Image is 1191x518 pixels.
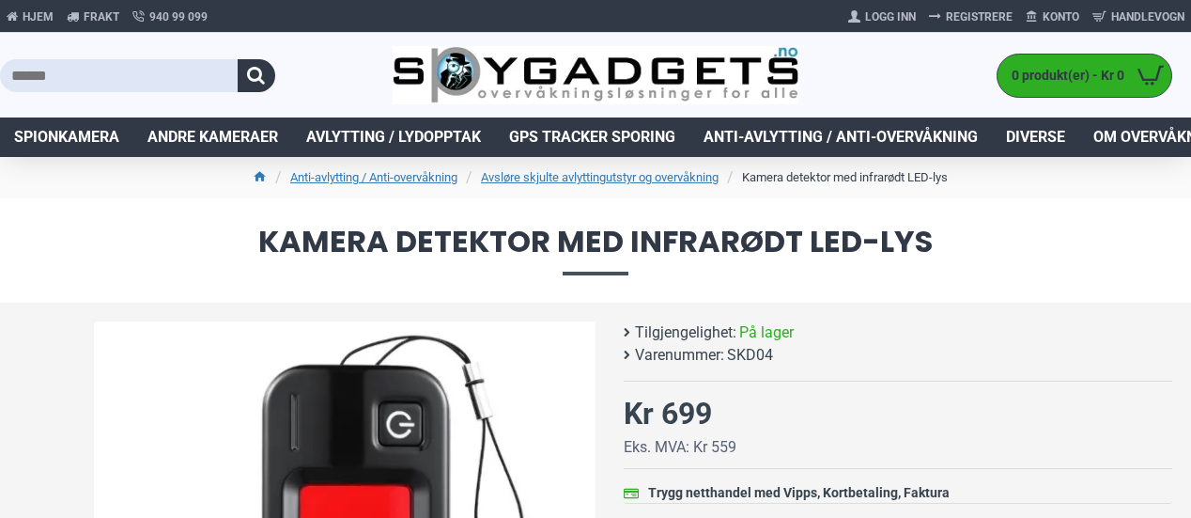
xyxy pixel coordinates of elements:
b: Varenummer: [635,344,724,367]
a: Anti-avlytting / Anti-overvåkning [290,168,457,187]
a: Anti-avlytting / Anti-overvåkning [689,118,992,157]
span: Kamera detektor med infrarødt LED-lys [19,227,1172,275]
a: Logg Inn [842,2,922,32]
span: Avlytting / Lydopptak [306,126,481,149]
a: GPS Tracker Sporing [495,118,689,157]
span: Spionkamera [14,126,119,149]
span: Registrere [946,8,1013,25]
span: SKD04 [727,344,773,367]
a: Avsløre skjulte avlyttingutstyr og overvåkning [481,168,719,187]
a: Konto [1019,2,1086,32]
span: Hjem [23,8,54,25]
span: 940 99 099 [149,8,208,25]
span: På lager [739,322,794,344]
span: 0 produkt(er) - Kr 0 [998,66,1129,86]
span: Diverse [1006,126,1065,149]
span: Andre kameraer [147,126,278,149]
span: Handlevogn [1111,8,1184,25]
a: Andre kameraer [133,118,292,157]
a: Handlevogn [1086,2,1191,32]
div: Kr 699 [624,391,712,436]
div: Trygg netthandel med Vipps, Kortbetaling, Faktura [648,483,950,503]
span: Anti-avlytting / Anti-overvåkning [704,126,978,149]
a: Avlytting / Lydopptak [292,118,495,157]
span: Konto [1043,8,1079,25]
a: Registrere [922,2,1019,32]
b: Tilgjengelighet: [635,322,736,344]
a: 0 produkt(er) - Kr 0 [998,55,1171,97]
img: SpyGadgets.no [393,46,797,104]
span: GPS Tracker Sporing [509,126,675,149]
a: Diverse [992,118,1079,157]
span: Frakt [84,8,119,25]
span: Logg Inn [865,8,916,25]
